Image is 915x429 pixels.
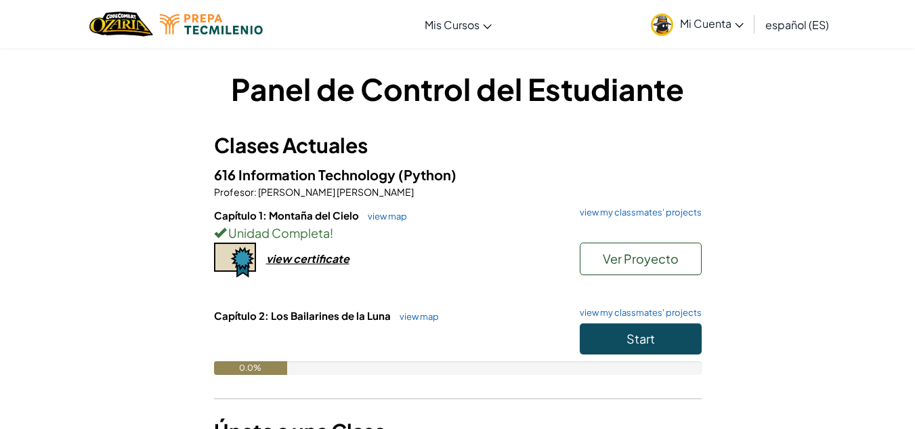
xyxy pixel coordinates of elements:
a: view map [361,211,407,222]
span: 616 Information Technology [214,166,398,183]
h1: Panel de Control del Estudiante [214,68,702,110]
a: view my classmates' projects [573,308,702,317]
img: Tecmilenio logo [160,14,263,35]
img: certificate-icon.png [214,243,256,278]
div: view certificate [266,251,349,266]
span: Ver Proyecto [603,251,679,266]
a: Mis Cursos [418,6,498,43]
span: Capítulo 1: Montaña del Cielo [214,209,361,222]
img: avatar [651,14,673,36]
span: Mi Cuenta [680,16,744,30]
div: 0.0% [214,361,287,375]
img: Home [89,10,152,38]
span: (Python) [398,166,456,183]
a: view my classmates' projects [573,208,702,217]
span: [PERSON_NAME] [PERSON_NAME] [257,186,414,198]
a: view certificate [214,251,349,266]
span: : [254,186,257,198]
span: Mis Cursos [425,18,480,32]
button: Ver Proyecto [580,243,702,275]
span: Start [626,331,655,346]
span: ! [330,225,333,241]
a: español (ES) [759,6,836,43]
a: Mi Cuenta [644,3,750,45]
span: Capítulo 2: Los Bailarines de la Luna [214,309,393,322]
span: Unidad Completa [226,225,330,241]
span: español (ES) [765,18,829,32]
a: view map [393,311,439,322]
button: Start [580,323,702,354]
span: Profesor [214,186,254,198]
a: Ozaria by CodeCombat logo [89,10,152,38]
h3: Clases Actuales [214,130,702,161]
